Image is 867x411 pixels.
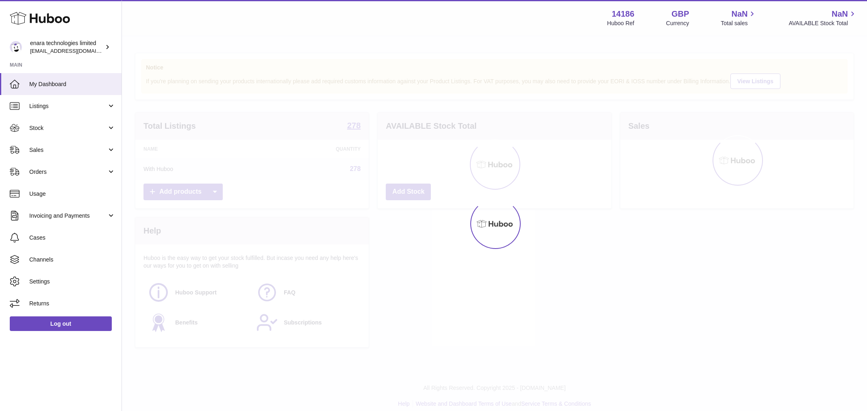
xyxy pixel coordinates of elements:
span: Channels [29,256,115,264]
div: enara technologies limited [30,39,103,55]
span: Returns [29,300,115,307]
div: Currency [666,19,689,27]
span: NaN [832,9,848,19]
a: NaN Total sales [721,9,757,27]
span: My Dashboard [29,80,115,88]
span: Total sales [721,19,757,27]
strong: GBP [671,9,689,19]
span: Settings [29,278,115,286]
span: Orders [29,168,107,176]
span: AVAILABLE Stock Total [789,19,857,27]
span: NaN [731,9,747,19]
span: Listings [29,102,107,110]
span: Invoicing and Payments [29,212,107,220]
span: [EMAIL_ADDRESS][DOMAIN_NAME] [30,48,120,54]
div: Huboo Ref [607,19,634,27]
strong: 14186 [612,9,634,19]
a: NaN AVAILABLE Stock Total [789,9,857,27]
img: internalAdmin-14186@internal.huboo.com [10,41,22,53]
a: Log out [10,316,112,331]
span: Sales [29,146,107,154]
span: Cases [29,234,115,242]
span: Usage [29,190,115,198]
span: Stock [29,124,107,132]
